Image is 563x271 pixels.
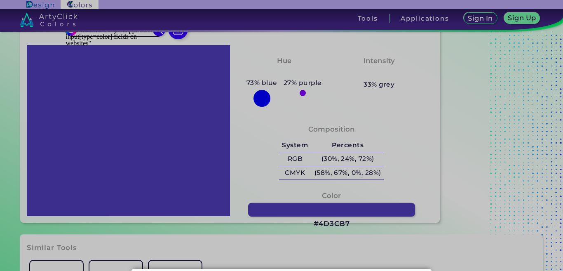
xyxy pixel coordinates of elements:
[364,55,395,67] h4: Intensity
[311,152,384,166] h5: (30%, 24%, 72%)
[279,166,311,180] h5: CMYK
[311,139,384,152] h5: Percents
[465,13,496,24] a: Sign In
[364,79,394,90] h5: 33% grey
[311,166,384,180] h5: (58%, 67%, 0%, 28%)
[314,219,350,229] h3: #4D3CB7
[401,15,449,21] h3: Applications
[279,152,311,166] h5: RGB
[258,68,310,78] h3: Purply Blue
[360,68,399,78] h3: Medium
[308,123,355,135] h4: Composition
[322,190,341,202] h4: Color
[279,139,311,152] h5: System
[27,243,77,253] h3: Similar Tools
[243,78,280,88] h5: 73% blue
[469,15,491,21] h5: Sign In
[277,55,291,67] h4: Hue
[506,13,538,24] a: Sign Up
[20,12,78,27] img: logo_artyclick_colors_white.svg
[358,15,378,21] h3: Tools
[280,78,325,88] h5: 27% purple
[26,1,54,9] img: ArtyClick Design logo
[509,15,535,21] h5: Sign Up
